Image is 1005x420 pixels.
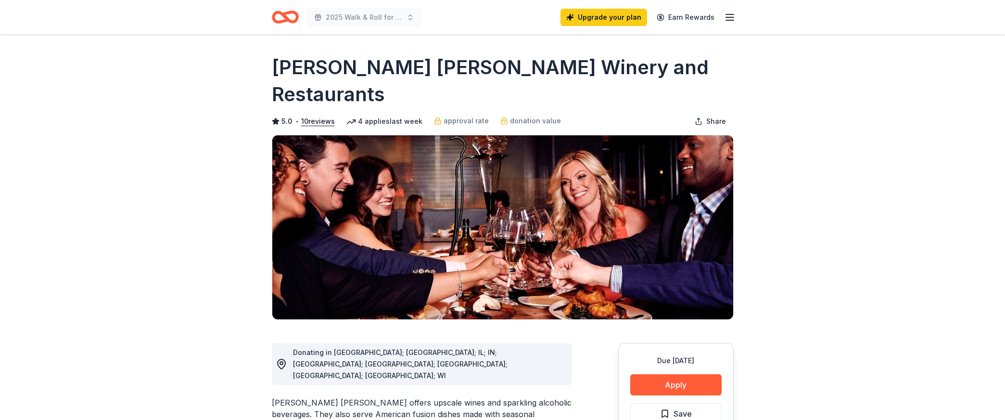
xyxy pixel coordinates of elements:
span: approval rate [444,115,489,127]
img: Image for Cooper's Hawk Winery and Restaurants [272,135,733,319]
button: 10reviews [301,116,335,127]
span: 2025 Walk & Roll for a Cure [326,12,403,23]
span: • [295,118,298,125]
button: Apply [630,374,722,395]
a: approval rate [434,115,489,127]
div: 4 applies last week [346,116,422,127]
span: Donating in [GEOGRAPHIC_DATA]; [GEOGRAPHIC_DATA]; IL; IN; [GEOGRAPHIC_DATA]; [GEOGRAPHIC_DATA]; [... [293,348,508,380]
div: Due [DATE] [630,355,722,367]
h1: [PERSON_NAME] [PERSON_NAME] Winery and Restaurants [272,54,734,108]
span: Share [706,116,726,127]
a: donation value [500,115,561,127]
span: Save [674,407,692,420]
span: donation value [510,115,561,127]
a: Home [272,6,299,28]
button: Share [687,112,734,131]
a: Upgrade your plan [560,9,647,26]
a: Earn Rewards [651,9,720,26]
span: 5.0 [281,116,293,127]
button: 2025 Walk & Roll for a Cure [306,8,422,27]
